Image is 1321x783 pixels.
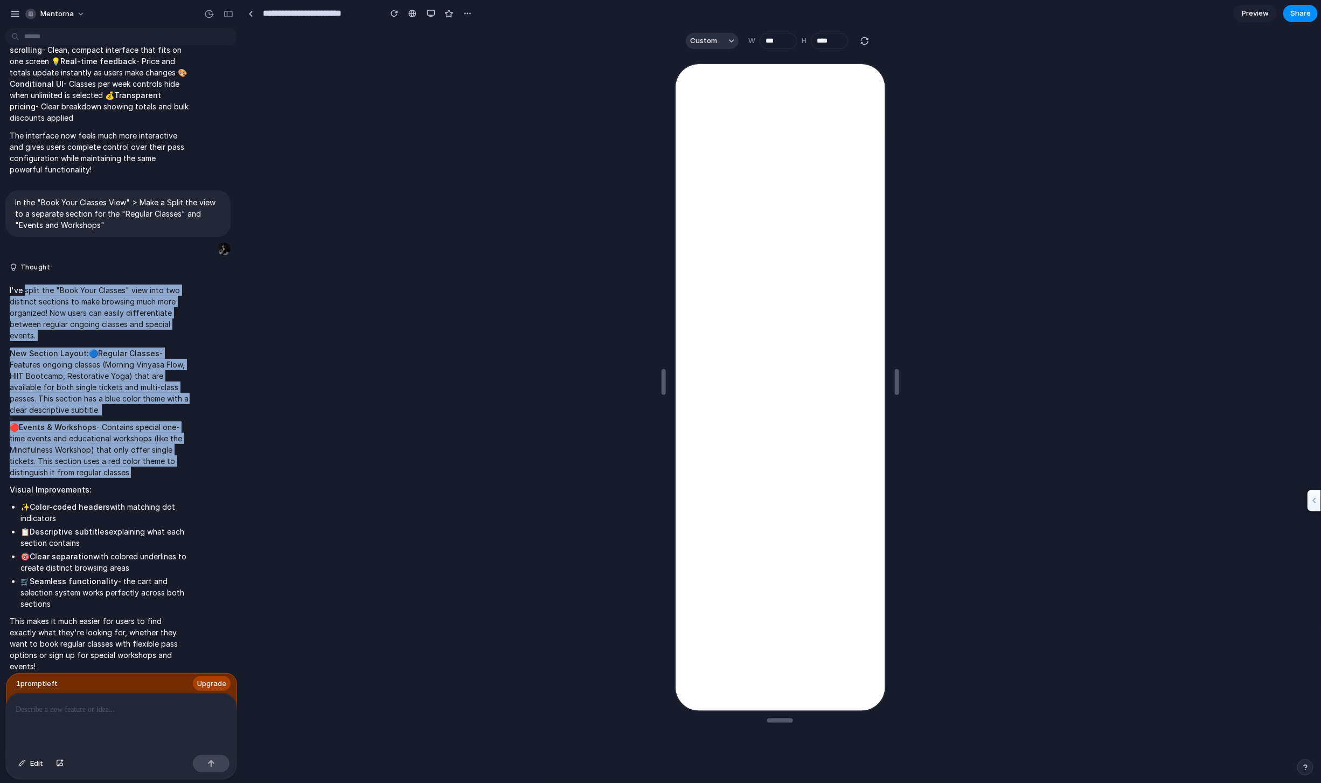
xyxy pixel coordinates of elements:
[20,551,190,573] li: 🎯 with colored underlines to create distinct browsing areas
[21,5,91,23] button: Mentorna
[1283,5,1318,22] button: Share
[193,676,231,691] button: Upgrade
[10,348,190,415] p: 🔵 - Features ongoing classes (Morning Vinyasa Flow, HIIT Bootcamp, Restorative Yoga) that are ava...
[15,197,221,231] p: In the "Book Your Classes View" > Make a Split the view to a separate section for the "Regular Cl...
[1234,5,1277,22] a: Preview
[10,485,92,494] strong: Visual Improvements:
[10,130,190,175] p: The interface now feels much more interactive and gives users complete control over their pass co...
[30,552,93,561] strong: Clear separation
[20,526,190,549] li: 📋 explaining what each section contains
[10,79,64,88] strong: Conditional UI
[10,421,190,478] p: 🔴 - Contains special one-time events and educational workshops (like the Mindfulness Workshop) th...
[30,758,43,769] span: Edit
[20,576,190,609] li: 🛒 - the cart and selection system works perfectly across both sections
[197,678,226,689] span: Upgrade
[30,527,109,536] strong: Descriptive subtitles
[10,615,190,672] p: This makes it much easier for users to find exactly what they're looking for, whether they want t...
[10,349,89,358] strong: New Section Layout:
[30,502,110,511] strong: Color-coded headers
[60,57,136,66] strong: Real-time feedback
[20,501,190,524] li: ✨ with matching dot indicators
[30,577,118,586] strong: Seamless functionality
[98,349,159,358] strong: Regular Classes
[1242,8,1269,19] span: Preview
[748,36,755,46] label: W
[16,678,58,689] span: 1 prompt left
[10,285,190,341] p: I've split the "Book Your Classes" view into two distinct sections to make browsing much more org...
[10,33,190,123] p: 🎯 - Clean, compact interface that fits on one screen 💡 - Price and totals update instantly as use...
[690,36,717,46] span: Custom
[13,755,48,772] button: Edit
[1290,8,1311,19] span: Share
[19,422,96,432] strong: Events & Workshops
[802,36,806,46] label: H
[686,33,739,49] button: Custom
[40,9,74,19] span: Mentorna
